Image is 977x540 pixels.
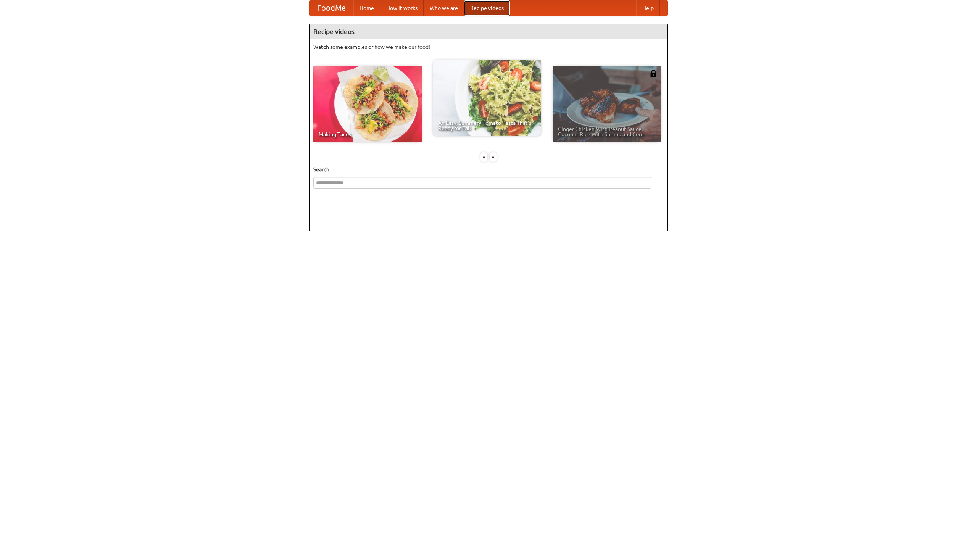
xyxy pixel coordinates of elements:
a: An Easy, Summery Tomato Pasta That's Ready for Fall [433,60,541,136]
a: Making Tacos [313,66,422,142]
a: How it works [380,0,424,16]
img: 483408.png [650,70,657,77]
a: Who we are [424,0,464,16]
div: » [490,152,497,162]
div: « [480,152,487,162]
h4: Recipe videos [310,24,667,39]
p: Watch some examples of how we make our food! [313,43,664,51]
a: Help [636,0,660,16]
span: An Easy, Summery Tomato Pasta That's Ready for Fall [438,120,536,131]
a: Recipe videos [464,0,510,16]
a: Home [353,0,380,16]
a: FoodMe [310,0,353,16]
span: Making Tacos [319,132,416,137]
h5: Search [313,166,664,173]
